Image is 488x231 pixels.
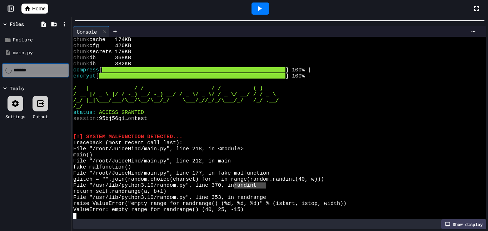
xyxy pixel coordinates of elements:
div: Files [10,20,24,28]
span: File "/root/JuiceMind/main.py", line 177, in fake_malfunction [73,170,269,176]
span: ValueError: empty range for randrange() (40, 25, -15) [73,207,244,213]
span: cache 174KB [89,37,131,43]
span: test [134,116,147,122]
div: Output [33,113,48,120]
span: fake_malfunction() [73,164,131,170]
span: secrets 179KB [89,49,131,55]
span: cfg 426KB [89,43,131,49]
span: / __ |/ _ \ |/ / -_) __/ -_) __/ / _ \/ _ \/ / _ \/ __/ / / _ \ [73,91,276,97]
span: ██████████████████████████████████████████████████████████ [99,73,285,79]
span: / _ | ___ _ _____ / /____ ____ ___ ___ / /__ ____ (_)__ [73,85,269,91]
span: session: [73,116,99,122]
span: chunk [73,61,89,67]
span: raise ValueError("empty range for randrange() (%d, %d, %d)" % (istart, istop, width)) [73,201,347,207]
div: Console [73,28,100,35]
span: ] 100% | [285,67,311,73]
span: db 382KB [89,61,131,67]
span: ACCESS GRANTED [99,110,144,116]
span: compress [73,67,99,73]
span: chunk [73,55,89,61]
span: File "/usr/lib/python3.10/random.py", line 353, in randrange [73,195,266,201]
span: randint [234,182,257,189]
span: ] 100% - [285,73,311,79]
div: Settings [5,113,25,120]
span: File "/root/JuiceMind/main.py", line 212, in main [73,158,231,164]
div: Tools [10,85,24,92]
span: status: [73,110,96,116]
span: [!] SYSTEM MALFUNCTION DETECTED... [73,134,183,140]
span: return self.randrange(a, b+1) [73,189,166,195]
span: [ [96,73,99,79]
span: Traceback (most recent call last): [73,140,183,146]
span: /_/ |_|\___/___/\__/\__/\__/_/ \___/_//_/_/\___/_/ /_/ .__/ [73,97,279,104]
div: main.py [13,49,69,56]
span: Home [32,5,45,12]
span: File "/root/JuiceMind/main.py", line 218, in <module> [73,146,244,152]
div: Console [73,26,109,37]
span: █████████████████████████████████████████████████████████ [102,67,285,73]
span: File "/usr/lib/python3.10/random.py", line 370, in [73,182,234,189]
div: Show display [441,219,486,229]
a: Home [21,4,48,14]
span: chunk [73,37,89,43]
span: encrypt [73,73,96,79]
span: [ [99,67,102,73]
span: 95bj56q1… [99,116,128,122]
span: /_/ [73,104,83,110]
span: glitch = "".join(random.choice(charset) for _ in range(random.randint(40, w))) [73,176,324,182]
span: main() [73,152,93,158]
span: ___ __ __ _ [73,79,260,85]
span: on [128,116,134,122]
div: Failure [13,36,69,44]
span: db 368KB [89,55,131,61]
span: chunk [73,43,89,49]
span: chunk [73,49,89,55]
